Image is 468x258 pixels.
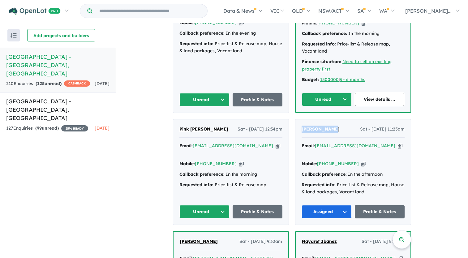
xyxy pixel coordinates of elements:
a: [EMAIL_ADDRESS][DOMAIN_NAME] [193,143,273,148]
div: 210 Enquir ies [6,80,90,88]
strong: Budget: [302,77,319,82]
span: 99 [37,125,42,131]
a: [PHONE_NUMBER] [195,20,237,25]
button: Copy [398,143,402,149]
span: Sat - [DATE] 12:34pm [238,126,282,133]
strong: Mobile: [302,20,317,26]
a: Nayaret Ibanez [302,238,337,245]
div: | [302,76,404,84]
a: View details ... [355,93,405,106]
div: In the morning [302,30,404,37]
a: Profile & Notes [233,205,283,218]
div: In the afternoon [302,171,405,178]
strong: ( unread) [35,125,59,131]
button: Copy [361,161,366,167]
strong: Email: [179,143,193,148]
a: [EMAIL_ADDRESS][DOMAIN_NAME] [315,143,395,148]
strong: Callback preference: [179,171,225,177]
strong: Requested info: [302,41,336,47]
strong: Callback preference: [179,30,225,36]
div: Price-list & Release map, House & land packages, Vacant land [179,40,282,55]
strong: Mobile: [179,20,195,25]
strong: Callback preference: [302,171,347,177]
span: Pink [PERSON_NAME] [179,126,228,132]
a: 1500000 [320,77,339,82]
a: [PHONE_NUMBER] [195,161,237,166]
strong: Mobile: [179,161,195,166]
a: [PHONE_NUMBER] [317,161,359,166]
a: Profile & Notes [355,205,405,218]
span: [DATE] [95,81,109,86]
a: 3 - 6 months [340,77,365,82]
button: Copy [239,19,244,26]
button: Assigned [302,205,352,218]
strong: Requested info: [302,182,336,187]
span: Nayaret Ibanez [302,239,337,244]
img: Openlot PRO Logo White [9,7,61,15]
button: Unread [179,93,230,106]
a: Profile & Notes [233,93,283,106]
h5: [GEOGRAPHIC_DATA] - [GEOGRAPHIC_DATA] , [GEOGRAPHIC_DATA] [6,53,109,78]
div: Price-list & Release map [179,181,282,189]
a: [PHONE_NUMBER] [317,20,359,26]
strong: Mobile: [302,161,317,166]
div: Price-list & Release map, House & land packages, Vacant land [302,181,405,196]
span: 125 [37,81,45,86]
a: [PERSON_NAME] [302,126,340,133]
button: Copy [362,20,366,26]
span: [PERSON_NAME] [302,126,340,132]
a: Need to sell an existing property first [302,59,392,72]
strong: ( unread) [36,81,62,86]
h5: [GEOGRAPHIC_DATA] - [GEOGRAPHIC_DATA] , [GEOGRAPHIC_DATA] [6,97,109,122]
strong: Requested info: [179,182,213,187]
strong: Requested info: [179,41,213,46]
input: Try estate name, suburb, builder or developer [94,4,206,18]
span: Sat - [DATE] 9:30am [239,238,282,245]
button: Copy [239,161,244,167]
button: Unread [179,205,230,218]
span: CASHBACK [64,80,90,87]
button: Unread [302,93,352,106]
button: Add projects and builders [27,29,95,41]
span: [PERSON_NAME]... [405,8,452,14]
span: Sat - [DATE] 8:25am [362,238,404,245]
button: Copy [276,143,280,149]
span: [DATE] [95,125,109,131]
span: 25 % READY [61,125,88,131]
a: [PERSON_NAME] [180,238,218,245]
span: Sat - [DATE] 11:25am [360,126,405,133]
span: [PERSON_NAME] [180,239,218,244]
img: sort.svg [11,33,17,38]
div: In the morning [179,171,282,178]
div: In the evening [179,30,282,37]
strong: Callback preference: [302,31,347,36]
div: 127 Enquir ies [6,125,88,132]
div: Price-list & Release map, Vacant land [302,41,404,55]
strong: Email: [302,143,315,148]
a: Pink [PERSON_NAME] [179,126,228,133]
strong: Finance situation: [302,59,341,64]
